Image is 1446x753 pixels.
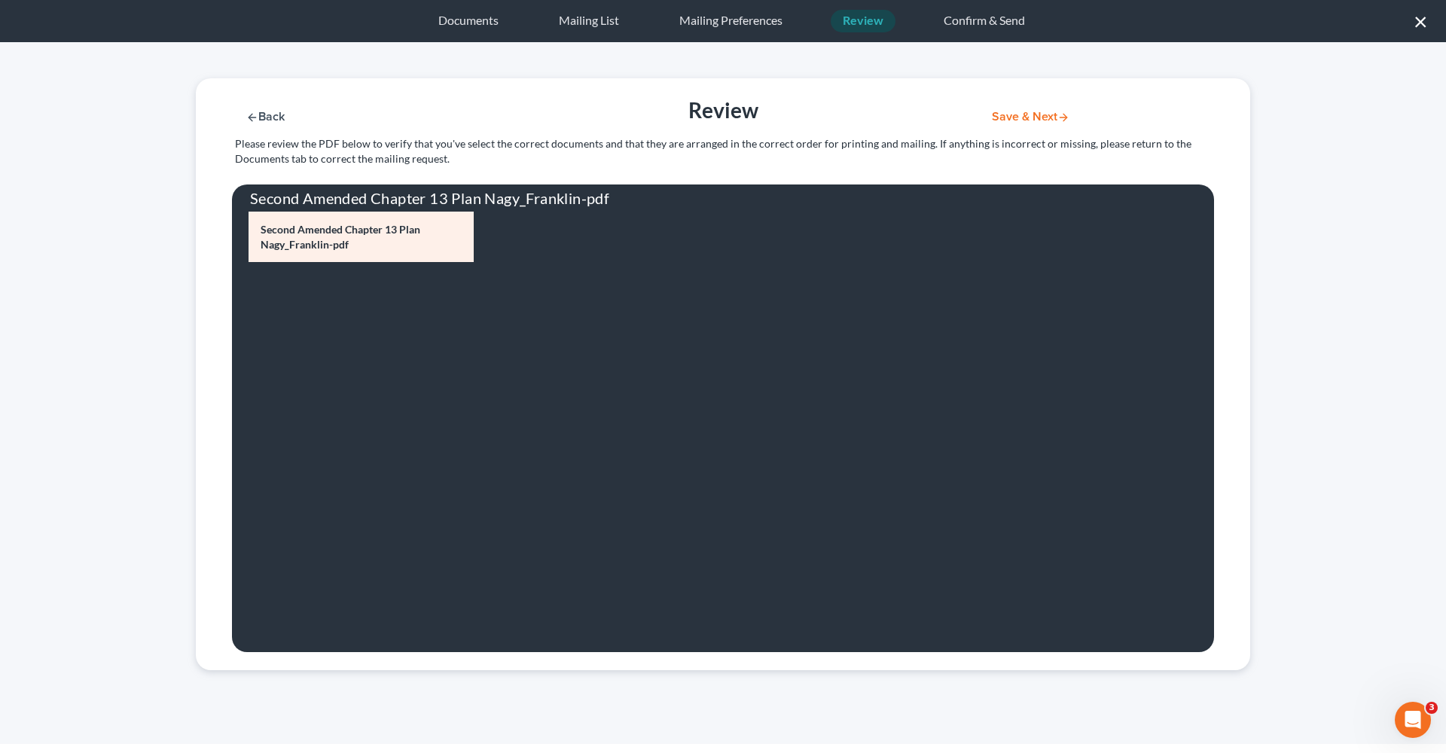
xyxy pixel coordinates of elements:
div: Review [481,96,965,124]
div: Review [831,10,895,32]
div: Mailing Preferences [667,10,795,32]
iframe: Intercom live chat [1395,702,1431,738]
div: Second Amended Chapter 13 Plan Nagy_Franklin-pdf [232,184,1214,212]
a: Second Amended Chapter 13 Plan Nagy_Franklin-pdf [249,212,474,262]
div: Documents [426,10,511,32]
div: Please review the PDF below to verify that you've select the correct documents and that they are ... [227,136,1225,166]
div: Confirm & Send [932,10,1037,32]
button: Save & Next [980,111,1081,123]
div: Mailing List [547,10,631,32]
iframe: <object ng-attr-data='[URL][DOMAIN_NAME]' type='application/pdf' width='100%' height='580px'></ob... [492,212,1197,648]
button: Back [232,111,298,123]
button: × [1414,9,1428,33]
span: 3 [1426,702,1438,714]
